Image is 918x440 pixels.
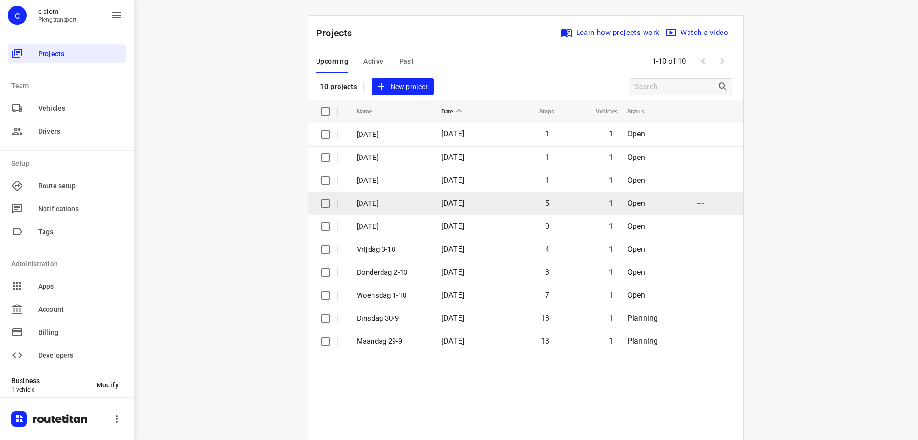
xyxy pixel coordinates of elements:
[545,129,549,138] span: 1
[609,222,613,231] span: 1
[648,51,690,72] span: 1-10 of 10
[441,153,464,162] span: [DATE]
[541,314,549,323] span: 18
[8,122,126,141] div: Drivers
[609,291,613,300] span: 1
[8,99,126,118] div: Vehicles
[609,268,613,277] span: 1
[441,106,466,117] span: Date
[357,106,384,117] span: Name
[545,245,549,254] span: 4
[377,81,428,93] span: New project
[357,175,427,186] p: Woensdag 8-10
[8,199,126,218] div: Notifications
[38,227,122,237] span: Tags
[357,221,427,232] p: Maandag 6-10
[11,158,126,169] p: Setup
[363,56,383,68] span: Active
[97,381,119,389] span: Modify
[8,6,27,25] div: c
[609,129,613,138] span: 1
[8,176,126,195] div: Route setup
[545,153,549,162] span: 1
[609,245,613,254] span: 1
[545,268,549,277] span: 3
[627,199,645,208] span: Open
[627,153,645,162] span: Open
[694,52,713,71] span: Previous Page
[38,49,122,59] span: Projects
[441,176,464,185] span: [DATE]
[627,268,645,277] span: Open
[320,82,358,91] p: 10 projects
[8,346,126,365] div: Developers
[8,44,126,63] div: Projects
[441,314,464,323] span: [DATE]
[541,337,549,346] span: 13
[11,386,89,393] p: 1 vehicle
[38,327,122,338] span: Billing
[627,222,645,231] span: Open
[717,81,732,92] div: Search
[441,129,464,138] span: [DATE]
[11,81,126,91] p: Team
[38,126,122,136] span: Drivers
[545,222,549,231] span: 0
[8,300,126,319] div: Account
[635,79,717,94] input: Search projects
[583,106,618,117] span: Vehicles
[609,314,613,323] span: 1
[11,377,89,384] p: Business
[609,176,613,185] span: 1
[627,314,658,323] span: Planning
[441,222,464,231] span: [DATE]
[8,222,126,241] div: Tags
[545,291,549,300] span: 7
[441,199,464,208] span: [DATE]
[627,245,645,254] span: Open
[627,106,656,117] span: Status
[441,337,464,346] span: [DATE]
[545,176,549,185] span: 1
[357,198,427,209] p: Dinsdag 7-10
[609,199,613,208] span: 1
[38,282,122,292] span: Apps
[609,153,613,162] span: 1
[8,277,126,296] div: Apps
[11,259,126,269] p: Administration
[357,267,427,278] p: Donderdag 2-10
[38,8,77,15] p: c blom
[38,103,122,113] span: Vehicles
[38,350,122,361] span: Developers
[316,56,348,68] span: Upcoming
[627,337,658,346] span: Planning
[713,52,732,71] span: Next Page
[38,204,122,214] span: Notifications
[38,181,122,191] span: Route setup
[399,56,414,68] span: Past
[545,199,549,208] span: 5
[609,337,613,346] span: 1
[316,26,360,40] p: Projects
[627,129,645,138] span: Open
[357,336,427,347] p: Maandag 29-9
[8,323,126,342] div: Billing
[527,106,555,117] span: Stops
[38,305,122,315] span: Account
[357,290,427,301] p: Woensdag 1-10
[627,176,645,185] span: Open
[441,291,464,300] span: [DATE]
[38,16,77,23] p: Plengtransport
[89,376,126,394] button: Modify
[441,268,464,277] span: [DATE]
[372,78,434,96] button: New project
[357,129,427,140] p: Vrijdag 10-10
[357,152,427,163] p: Donderdag 9-10
[357,244,427,255] p: Vrijdag 3-10
[627,291,645,300] span: Open
[441,245,464,254] span: [DATE]
[357,313,427,324] p: Dinsdag 30-9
